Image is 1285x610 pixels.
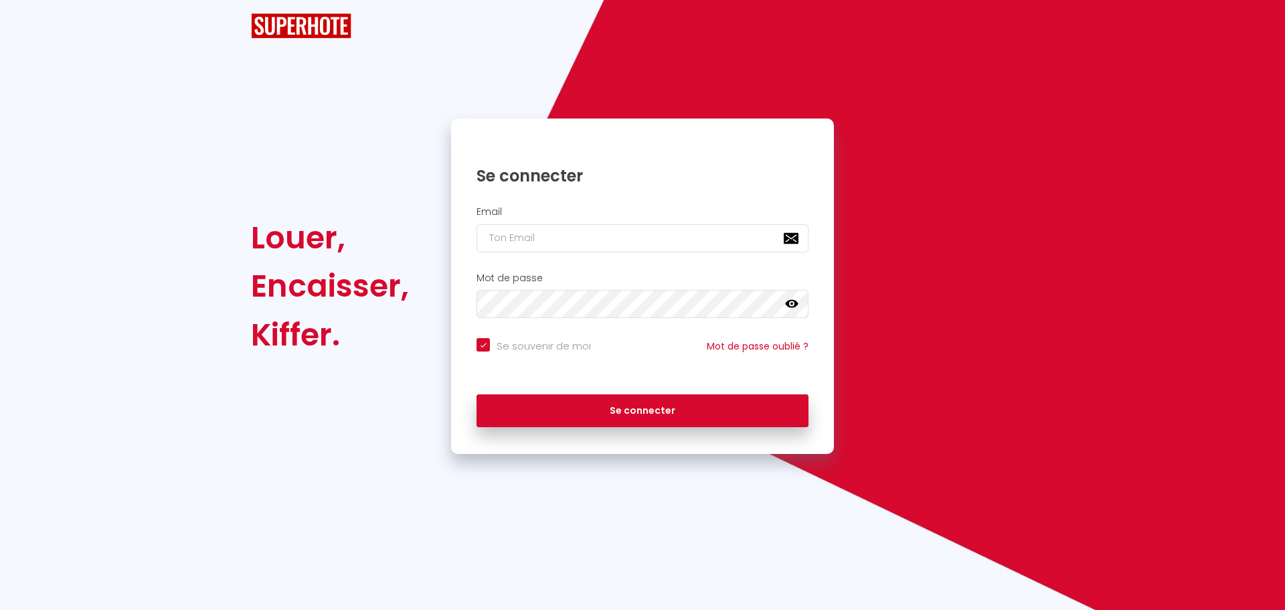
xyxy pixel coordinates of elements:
[477,224,808,252] input: Ton Email
[251,214,409,262] div: Louer,
[477,394,808,428] button: Se connecter
[477,165,808,186] h1: Se connecter
[251,311,409,359] div: Kiffer.
[707,339,808,353] a: Mot de passe oublié ?
[251,262,409,310] div: Encaisser,
[477,273,808,284] h2: Mot de passe
[251,13,351,38] img: SuperHote logo
[477,206,808,218] h2: Email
